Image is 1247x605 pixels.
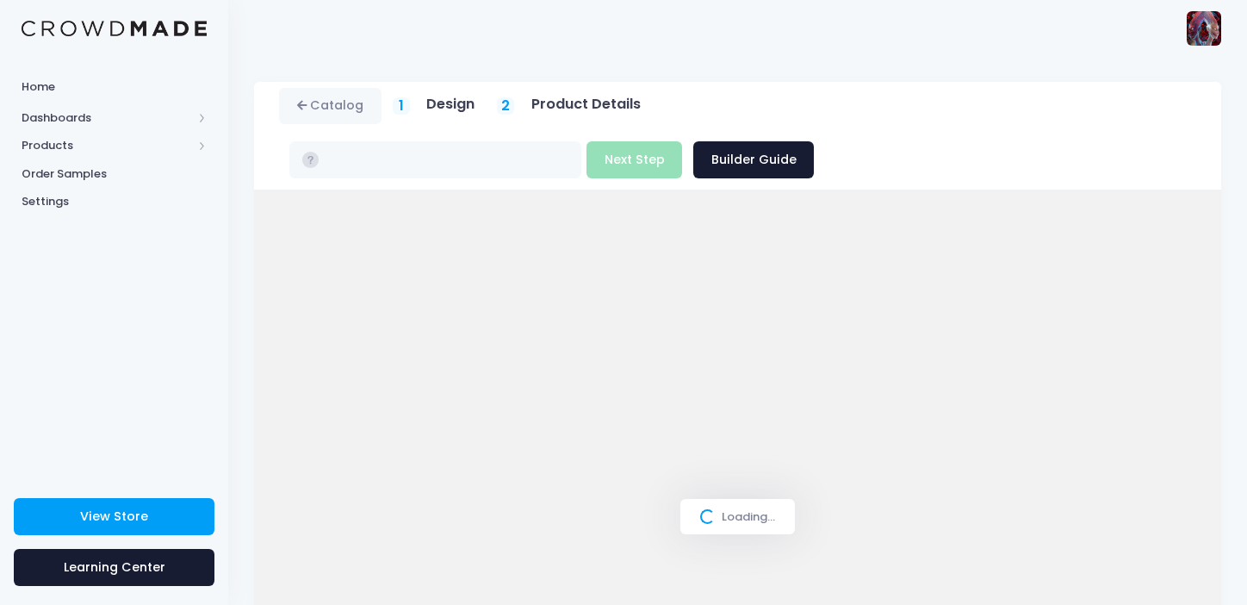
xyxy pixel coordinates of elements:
h5: Design [426,96,475,113]
span: 1 [399,96,404,116]
span: Products [22,137,192,154]
a: Learning Center [14,549,214,586]
a: Builder Guide [693,141,814,178]
span: Learning Center [64,558,165,576]
span: Settings [22,193,207,210]
span: 2 [501,96,510,116]
h5: Product Details [531,96,641,113]
img: Logo [22,21,207,37]
a: View Store [14,498,214,535]
img: User [1187,11,1221,46]
span: Home [22,78,207,96]
span: View Store [80,508,148,525]
span: Dashboards [22,109,192,127]
a: Catalog [279,88,382,125]
div: Loading... [680,499,795,535]
span: Order Samples [22,165,207,183]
